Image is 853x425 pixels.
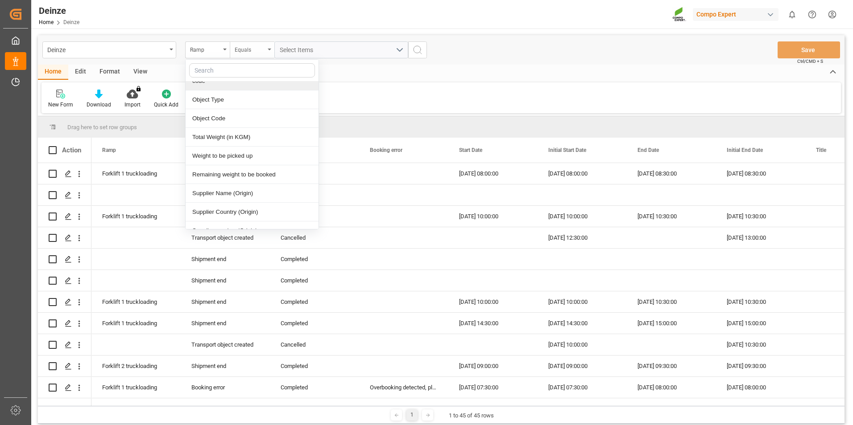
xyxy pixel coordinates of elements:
[627,206,716,227] div: [DATE] 10:30:00
[281,292,348,312] div: Completed
[38,291,91,313] div: Press SPACE to select this row.
[127,65,154,80] div: View
[538,291,627,312] div: [DATE] 10:00:00
[191,356,259,376] div: Shipment end
[802,4,822,25] button: Help Center
[87,101,111,109] div: Download
[186,203,319,221] div: Supplier Country (Origin)
[186,109,319,128] div: Object Code
[716,206,805,227] div: [DATE] 10:30:00
[191,292,259,312] div: Shipment end
[281,377,348,398] div: Completed
[191,249,259,270] div: Shipment end
[538,163,627,184] div: [DATE] 08:00:00
[281,249,348,270] div: Completed
[191,228,259,248] div: Transport object created
[672,7,687,22] img: Screenshot%202023-09-29%20at%2010.02.21.png_1712312052.png
[538,206,627,227] div: [DATE] 10:00:00
[716,227,805,248] div: [DATE] 13:00:00
[448,206,538,227] div: [DATE] 10:00:00
[797,58,823,65] span: Ctrl/CMD + S
[281,228,348,248] div: Cancelled
[538,313,627,334] div: [DATE] 14:30:00
[693,8,778,21] div: Compo Expert
[448,313,538,334] div: [DATE] 14:30:00
[102,163,170,184] div: Forklift 1 truckloading
[406,409,418,421] div: 1
[274,41,408,58] button: open menu
[449,411,494,420] div: 1 to 45 of 45 rows
[627,377,716,398] div: [DATE] 08:00:00
[190,44,220,54] div: Ramp
[185,41,230,58] button: close menu
[548,147,586,153] span: Initial Start Date
[716,163,805,184] div: [DATE] 08:30:00
[693,6,782,23] button: Compo Expert
[191,399,259,419] div: Transport object created
[281,356,348,376] div: Completed
[39,19,54,25] a: Home
[38,163,91,184] div: Press SPACE to select this row.
[186,90,319,109] div: Object Type
[638,147,659,153] span: End Date
[39,4,79,17] div: Deinze
[186,165,319,184] div: Remaining weight to be booked
[186,147,319,165] div: Weight to be picked up
[93,65,127,80] div: Format
[186,184,319,203] div: Supplier Name (Origin)
[38,334,91,356] div: Press SPACE to select this row.
[191,313,259,334] div: Shipment end
[38,270,91,291] div: Press SPACE to select this row.
[816,147,826,153] span: Title
[627,313,716,334] div: [DATE] 15:00:00
[459,147,482,153] span: Start Date
[627,291,716,312] div: [DATE] 10:30:00
[38,65,68,80] div: Home
[782,4,802,25] button: show 0 new notifications
[716,313,805,334] div: [DATE] 15:00:00
[281,335,348,355] div: Cancelled
[68,65,93,80] div: Edit
[102,356,170,376] div: Forklift 2 truckloading
[281,399,348,419] div: Cancelled
[716,356,805,376] div: [DATE] 09:30:00
[448,377,538,398] div: [DATE] 07:30:00
[38,227,91,249] div: Press SPACE to select this row.
[62,146,81,154] div: Action
[186,221,319,240] div: Supplier number (Origin)
[448,356,538,376] div: [DATE] 09:00:00
[627,356,716,376] div: [DATE] 09:30:00
[191,335,259,355] div: Transport object created
[38,398,91,420] div: Press SPACE to select this row.
[538,356,627,376] div: [DATE] 09:00:00
[102,147,116,153] span: Ramp
[189,63,315,78] input: Search
[538,334,627,355] div: [DATE] 10:00:00
[102,292,170,312] div: Forklift 1 truckloading
[67,124,137,131] span: Drag here to set row groups
[102,313,170,334] div: Forklift 1 truckloading
[235,44,265,54] div: Equals
[186,128,319,147] div: Total Weight (in KGM)
[42,41,176,58] button: open menu
[38,377,91,398] div: Press SPACE to select this row.
[538,398,627,419] div: [DATE] 12:30:00
[448,163,538,184] div: [DATE] 08:00:00
[538,227,627,248] div: [DATE] 12:30:00
[38,313,91,334] div: Press SPACE to select this row.
[280,46,318,53] span: Select Items
[102,206,170,227] div: Forklift 1 truckloading
[38,249,91,270] div: Press SPACE to select this row.
[38,206,91,227] div: Press SPACE to select this row.
[47,44,166,55] div: Deinze
[778,41,840,58] button: Save
[538,377,627,398] div: [DATE] 07:30:00
[716,398,805,419] div: [DATE] 13:00:00
[281,313,348,334] div: Completed
[191,377,259,398] div: Booking error
[716,334,805,355] div: [DATE] 10:30:00
[716,291,805,312] div: [DATE] 10:30:00
[716,377,805,398] div: [DATE] 08:00:00
[370,147,402,153] span: Booking error
[627,163,716,184] div: [DATE] 08:30:00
